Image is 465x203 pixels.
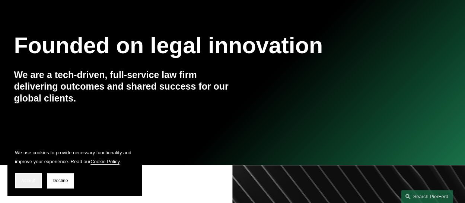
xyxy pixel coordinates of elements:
h1: Founded on legal innovation [14,33,378,59]
section: Cookie banner [7,141,141,196]
a: Search this site [401,190,453,203]
span: Decline [52,178,68,183]
p: We use cookies to provide necessary functionality and improve your experience. Read our . [15,148,134,166]
button: Accept [15,173,42,188]
h4: We are a tech-driven, full-service law firm delivering outcomes and shared success for our global... [14,69,232,104]
span: Accept [21,178,35,183]
a: Cookie Policy [90,159,120,164]
button: Decline [47,173,74,188]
